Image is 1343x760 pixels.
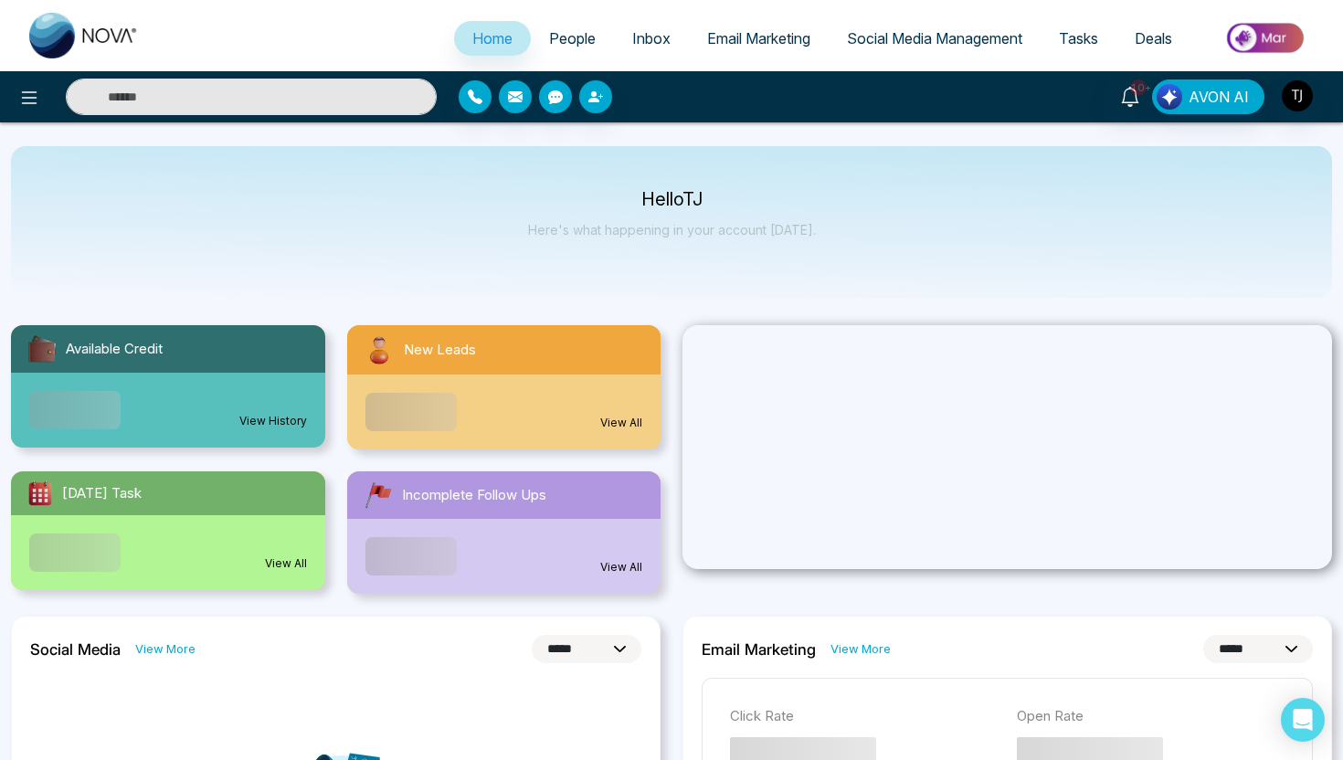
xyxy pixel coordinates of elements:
[26,332,58,365] img: availableCredit.svg
[707,29,810,47] span: Email Marketing
[632,29,671,47] span: Inbox
[549,29,596,47] span: People
[702,640,816,659] h2: Email Marketing
[1135,29,1172,47] span: Deals
[404,340,476,361] span: New Leads
[29,13,139,58] img: Nova CRM Logo
[362,332,397,367] img: newLeads.svg
[1200,17,1332,58] img: Market-place.gif
[336,471,672,594] a: Incomplete Follow UpsView All
[847,29,1022,47] span: Social Media Management
[402,485,546,506] span: Incomplete Follow Ups
[614,21,689,56] a: Inbox
[528,192,816,207] p: Hello TJ
[689,21,829,56] a: Email Marketing
[829,21,1041,56] a: Social Media Management
[454,21,531,56] a: Home
[830,640,891,658] a: View More
[30,640,121,659] h2: Social Media
[531,21,614,56] a: People
[600,415,642,431] a: View All
[62,483,142,504] span: [DATE] Task
[1130,79,1147,96] span: 10+
[1152,79,1264,114] button: AVON AI
[1116,21,1190,56] a: Deals
[1189,86,1249,108] span: AVON AI
[472,29,513,47] span: Home
[1017,706,1285,727] p: Open Rate
[135,640,196,658] a: View More
[600,559,642,575] a: View All
[1282,80,1313,111] img: User Avatar
[528,222,816,237] p: Here's what happening in your account [DATE].
[1041,21,1116,56] a: Tasks
[66,339,163,360] span: Available Credit
[1281,698,1325,742] div: Open Intercom Messenger
[336,325,672,449] a: New LeadsView All
[26,479,55,508] img: todayTask.svg
[1108,79,1152,111] a: 10+
[1059,29,1098,47] span: Tasks
[265,555,307,572] a: View All
[730,706,999,727] p: Click Rate
[362,479,395,512] img: followUps.svg
[239,413,307,429] a: View History
[1157,84,1182,110] img: Lead Flow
